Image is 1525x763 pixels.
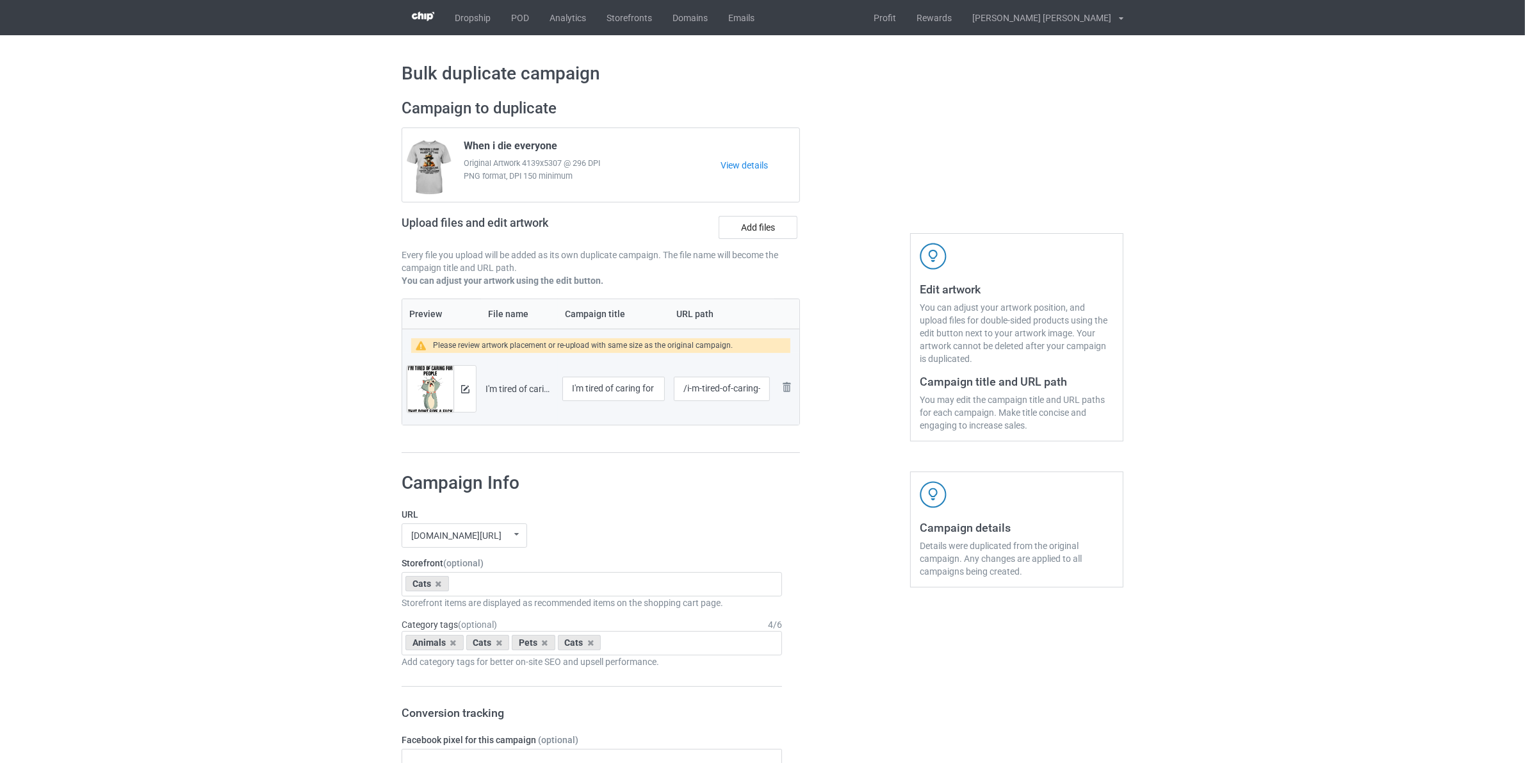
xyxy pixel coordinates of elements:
[920,374,1114,389] h3: Campaign title and URL path
[920,539,1114,578] div: Details were duplicated from the original campaign. Any changes are applied to all campaigns bein...
[405,576,449,591] div: Cats
[962,2,1111,34] div: [PERSON_NAME] [PERSON_NAME]
[464,140,557,157] span: When i die everyone
[402,655,782,668] div: Add category tags for better on-site SEO and upsell performance.
[402,99,800,119] h2: Campaign to duplicate
[719,216,797,239] label: Add files
[443,558,484,568] span: (optional)
[402,557,782,570] label: Storefront
[920,301,1114,365] div: You can adjust your artwork position, and upload files for double-sided products using the edit b...
[416,341,433,350] img: warning
[481,299,558,329] th: File name
[433,338,733,353] div: Please review artwork placement or re-upload with same size as the original campaign.
[402,299,481,329] th: Preview
[402,275,603,286] b: You can adjust your artwork using the edit button.
[669,299,774,329] th: URL path
[458,619,497,630] span: (optional)
[920,520,1114,535] h3: Campaign details
[920,393,1114,432] div: You may edit the campaign title and URL paths for each campaign. Make title concise and engaging ...
[464,170,721,183] span: PNG format, DPI 150 minimum
[402,508,782,521] label: URL
[558,299,669,329] th: Campaign title
[412,12,434,21] img: 3d383065fc803cdd16c62507c020ddf8.png
[407,366,453,421] img: original.png
[920,243,947,270] img: svg+xml;base64,PD94bWwgdmVyc2lvbj0iMS4wIiBlbmNvZGluZz0iVVRGLTgiPz4KPHN2ZyB3aWR0aD0iNDJweCIgaGVpZ2...
[402,472,782,495] h1: Campaign Info
[920,282,1114,297] h3: Edit artwork
[768,618,782,631] div: 4 / 6
[485,382,553,395] div: I'm tired of caring for people.png
[411,531,502,540] div: [DOMAIN_NAME][URL]
[558,635,601,650] div: Cats
[405,635,464,650] div: Animals
[402,705,782,720] h3: Conversion tracking
[402,249,800,274] p: Every file you upload will be added as its own duplicate campaign. The file name will become the ...
[461,385,469,393] img: svg+xml;base64,PD94bWwgdmVyc2lvbj0iMS4wIiBlbmNvZGluZz0iVVRGLTgiPz4KPHN2ZyB3aWR0aD0iMTRweCIgaGVpZ2...
[920,481,947,508] img: svg+xml;base64,PD94bWwgdmVyc2lvbj0iMS4wIiBlbmNvZGluZz0iVVRGLTgiPz4KPHN2ZyB3aWR0aD0iNDJweCIgaGVpZ2...
[779,379,794,395] img: svg+xml;base64,PD94bWwgdmVyc2lvbj0iMS4wIiBlbmNvZGluZz0iVVRGLTgiPz4KPHN2ZyB3aWR0aD0iMjhweCIgaGVpZ2...
[512,635,555,650] div: Pets
[466,635,510,650] div: Cats
[538,735,578,745] span: (optional)
[402,618,497,631] label: Category tags
[721,159,799,172] a: View details
[402,216,640,240] h2: Upload files and edit artwork
[464,157,721,170] span: Original Artwork 4139x5307 @ 296 DPI
[402,596,782,609] div: Storefront items are displayed as recommended items on the shopping cart page.
[402,734,782,746] label: Facebook pixel for this campaign
[402,62,1123,85] h1: Bulk duplicate campaign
